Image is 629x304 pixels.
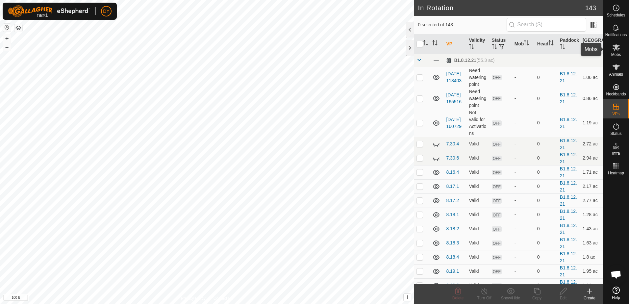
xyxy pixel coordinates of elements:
[560,180,577,192] a: B1.8.12.21
[535,88,557,109] td: 0
[492,75,502,80] span: OFF
[423,41,428,46] p-sorticon: Activate to sort
[466,67,489,88] td: Need watering point
[466,165,489,179] td: Valid
[515,282,532,289] div: -
[446,92,462,104] a: [DATE] 165516
[446,184,459,189] a: 8.17.1
[606,265,626,284] a: Open chat
[550,295,576,301] div: Edit
[466,137,489,151] td: Valid
[560,279,577,291] a: B1.8.12.21
[560,194,577,207] a: B1.8.12.21
[603,284,629,302] a: Help
[580,222,603,236] td: 1.43 ac
[446,254,459,260] a: 8.18.4
[560,152,577,164] a: B1.8.12.21
[612,112,619,116] span: VPs
[611,53,621,57] span: Mobs
[515,140,532,147] div: -
[3,35,11,42] button: +
[535,137,557,151] td: 0
[607,13,625,17] span: Schedules
[446,226,459,231] a: 8.18.2
[580,250,603,264] td: 1.8 ac
[609,72,623,76] span: Animals
[580,193,603,208] td: 2.77 ac
[515,183,532,190] div: -
[492,226,502,232] span: OFF
[446,71,462,83] a: [DATE] 113403
[492,212,502,218] span: OFF
[214,295,233,301] a: Contact Us
[612,151,620,155] span: Infra
[535,165,557,179] td: 0
[404,294,411,301] button: i
[608,171,624,175] span: Heatmap
[418,21,506,28] span: 0 selected of 143
[515,254,532,261] div: -
[492,283,502,289] span: OFF
[14,24,22,32] button: Map Layers
[446,58,494,63] div: B1.8.12.21
[3,24,11,32] button: Reset Map
[443,34,466,54] th: VP
[515,155,532,162] div: -
[492,269,502,274] span: OFF
[446,283,459,288] a: 8.19.2
[612,296,620,300] span: Help
[446,155,459,161] a: 7.30.6
[580,34,603,54] th: [GEOGRAPHIC_DATA] Area
[580,236,603,250] td: 1.63 ac
[580,137,603,151] td: 2.72 ac
[580,179,603,193] td: 2.17 ac
[466,109,489,137] td: Not valid for Activations
[466,236,489,250] td: Valid
[535,179,557,193] td: 0
[471,295,497,301] div: Turn Off
[492,241,502,246] span: OFF
[507,18,586,32] input: Search (S)
[446,268,459,274] a: 8.19.1
[515,74,532,81] div: -
[512,34,535,54] th: Mob
[492,120,502,126] span: OFF
[497,295,524,301] div: Show/Hide
[548,41,554,46] p-sorticon: Activate to sort
[524,41,529,46] p-sorticon: Activate to sort
[466,179,489,193] td: Valid
[580,151,603,165] td: 2.94 ac
[535,222,557,236] td: 0
[535,264,557,278] td: 0
[432,41,438,46] p-sorticon: Activate to sort
[580,264,603,278] td: 1.95 ac
[466,34,489,54] th: Validity
[580,67,603,88] td: 1.06 ac
[407,294,408,300] span: i
[535,34,557,54] th: Head
[515,268,532,275] div: -
[492,198,502,204] span: OFF
[466,208,489,222] td: Valid
[492,170,502,175] span: OFF
[492,255,502,260] span: OFF
[560,117,577,129] a: B1.8.12.21
[605,33,627,37] span: Notifications
[515,225,532,232] div: -
[492,156,502,161] span: OFF
[492,45,497,50] p-sorticon: Activate to sort
[560,138,577,150] a: B1.8.12.21
[466,222,489,236] td: Valid
[560,265,577,277] a: B1.8.12.21
[446,169,459,175] a: 8.16.4
[560,251,577,263] a: B1.8.12.21
[515,211,532,218] div: -
[515,95,532,102] div: -
[593,45,598,50] p-sorticon: Activate to sort
[8,5,90,17] img: Gallagher Logo
[585,3,596,13] span: 143
[535,250,557,264] td: 0
[476,58,494,63] span: (55.3 ac)
[535,109,557,137] td: 0
[580,208,603,222] td: 1.28 ac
